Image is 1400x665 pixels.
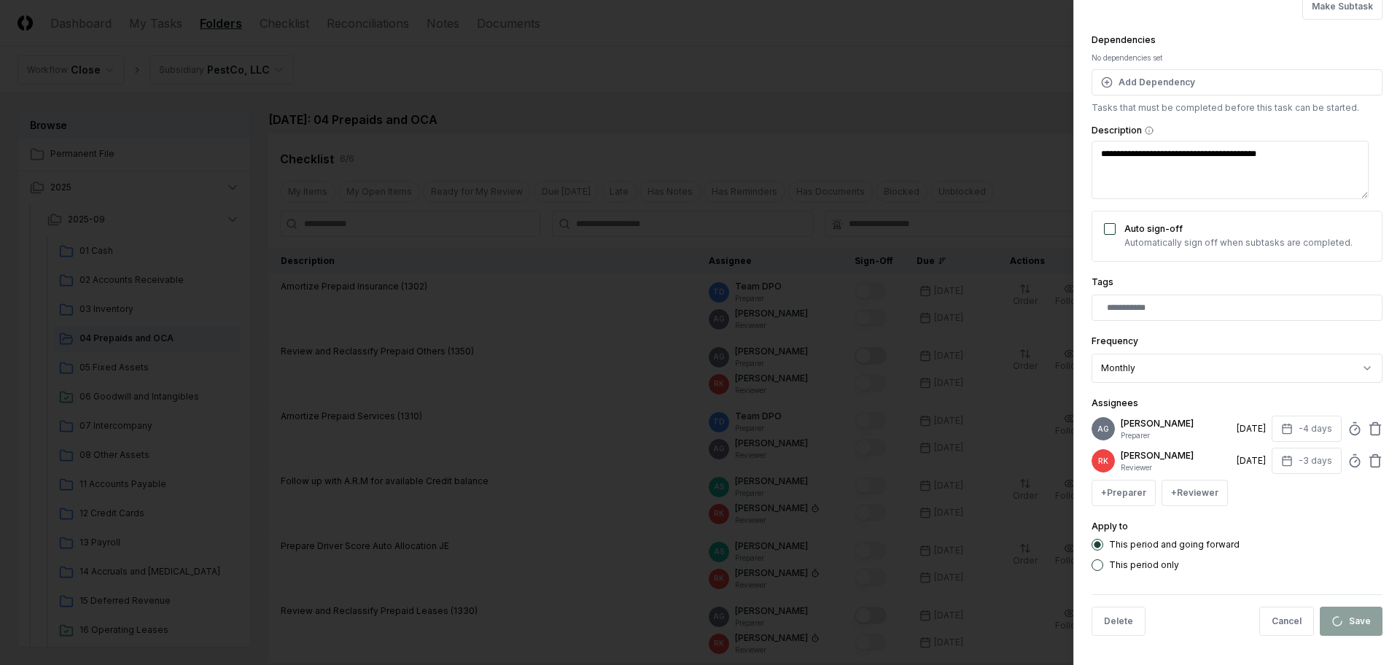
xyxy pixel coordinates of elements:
[1237,422,1266,435] div: [DATE]
[1092,521,1128,532] label: Apply to
[1098,456,1108,467] span: RK
[1121,430,1231,441] p: Preparer
[1092,276,1113,287] label: Tags
[1097,424,1109,435] span: AG
[1092,397,1138,408] label: Assignees
[1092,335,1138,346] label: Frequency
[1092,101,1382,114] p: Tasks that must be completed before this task can be started.
[1092,34,1156,45] label: Dependencies
[1259,607,1314,636] button: Cancel
[1092,607,1146,636] button: Delete
[1272,448,1342,474] button: -3 days
[1124,236,1353,249] p: Automatically sign off when subtasks are completed.
[1121,449,1231,462] p: [PERSON_NAME]
[1272,416,1342,442] button: -4 days
[1092,126,1382,135] label: Description
[1092,480,1156,506] button: +Preparer
[1124,223,1183,234] label: Auto sign-off
[1092,52,1382,63] div: No dependencies set
[1109,561,1179,569] label: This period only
[1121,462,1231,473] p: Reviewer
[1162,480,1228,506] button: +Reviewer
[1145,126,1154,135] button: Description
[1237,454,1266,467] div: [DATE]
[1121,417,1231,430] p: [PERSON_NAME]
[1109,540,1240,549] label: This period and going forward
[1092,69,1382,96] button: Add Dependency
